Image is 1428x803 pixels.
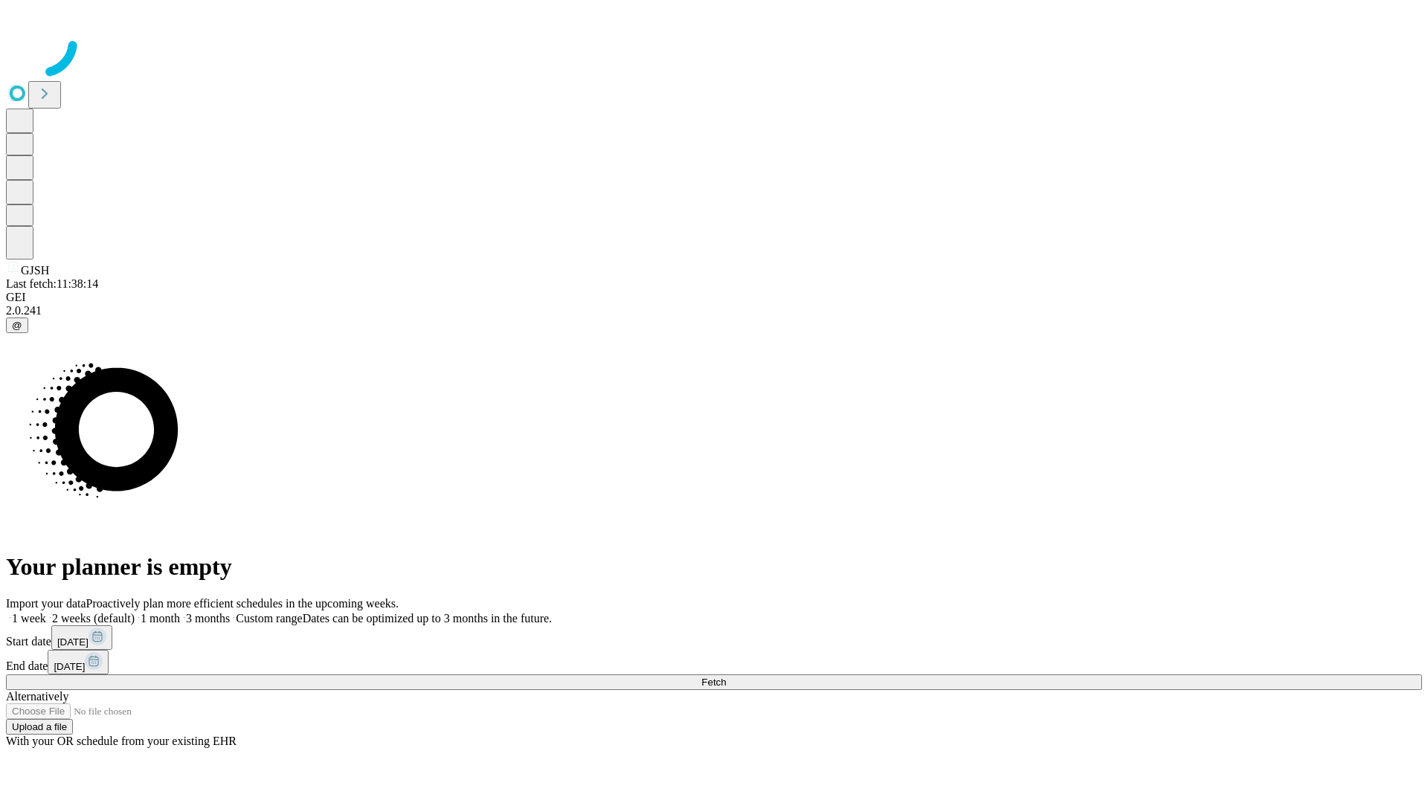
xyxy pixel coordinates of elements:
[6,291,1422,304] div: GEI
[6,690,68,703] span: Alternatively
[57,636,89,648] span: [DATE]
[6,304,1422,317] div: 2.0.241
[303,612,552,625] span: Dates can be optimized up to 3 months in the future.
[6,674,1422,690] button: Fetch
[6,317,28,333] button: @
[12,320,22,331] span: @
[186,612,230,625] span: 3 months
[52,612,135,625] span: 2 weeks (default)
[701,677,726,688] span: Fetch
[6,625,1422,650] div: Start date
[6,597,86,610] span: Import your data
[6,277,98,290] span: Last fetch: 11:38:14
[12,612,46,625] span: 1 week
[51,625,112,650] button: [DATE]
[236,612,302,625] span: Custom range
[6,735,237,747] span: With your OR schedule from your existing EHR
[48,650,109,674] button: [DATE]
[6,553,1422,581] h1: Your planner is empty
[6,719,73,735] button: Upload a file
[54,661,85,672] span: [DATE]
[6,650,1422,674] div: End date
[21,264,49,277] span: GJSH
[141,612,180,625] span: 1 month
[86,597,399,610] span: Proactively plan more efficient schedules in the upcoming weeks.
